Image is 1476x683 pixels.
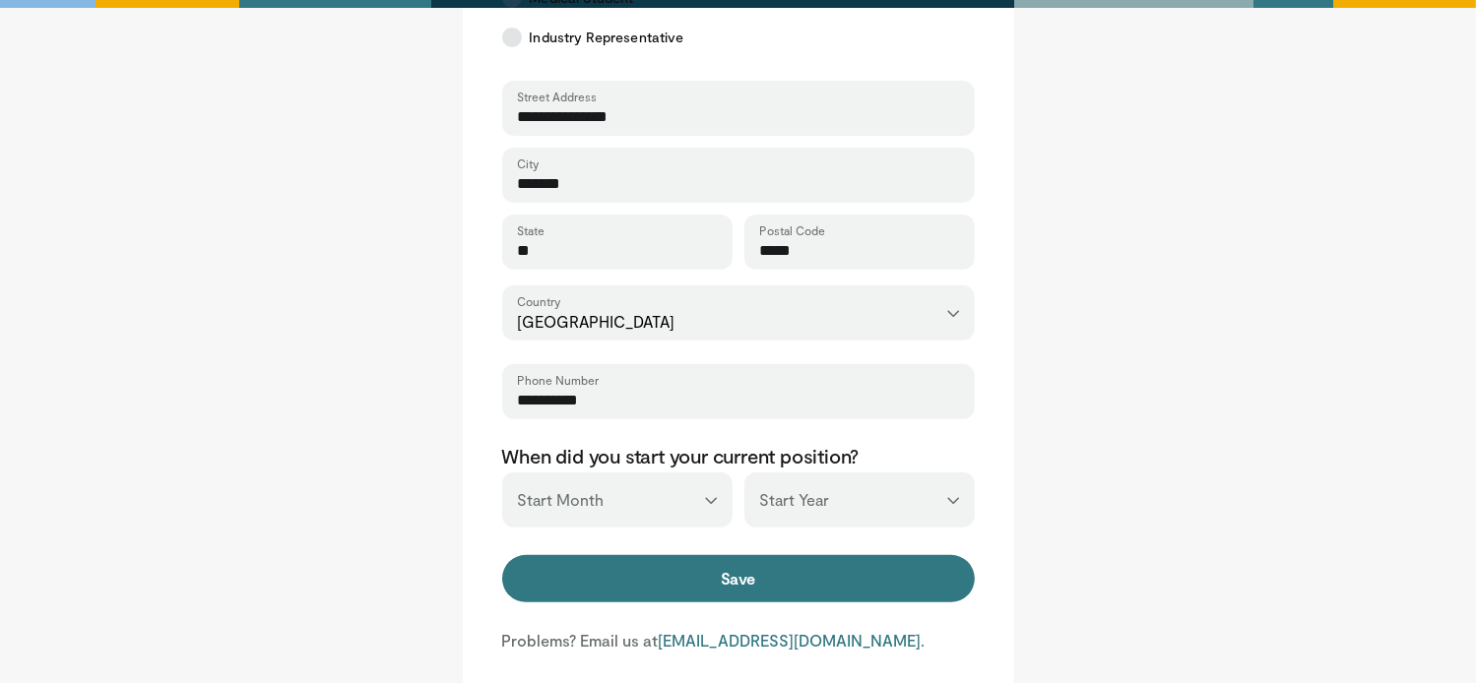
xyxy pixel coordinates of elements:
label: Street Address [518,89,598,104]
p: When did you start your current position? [502,443,975,468]
p: Problems? Email us at . [502,630,975,652]
label: Postal Code [760,222,826,238]
label: Phone Number [518,372,600,388]
span: Industry Representative [530,28,684,47]
button: Save [502,555,975,602]
label: City [518,155,540,171]
a: [EMAIL_ADDRESS][DOMAIN_NAME] [659,631,922,650]
label: State [518,222,545,238]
